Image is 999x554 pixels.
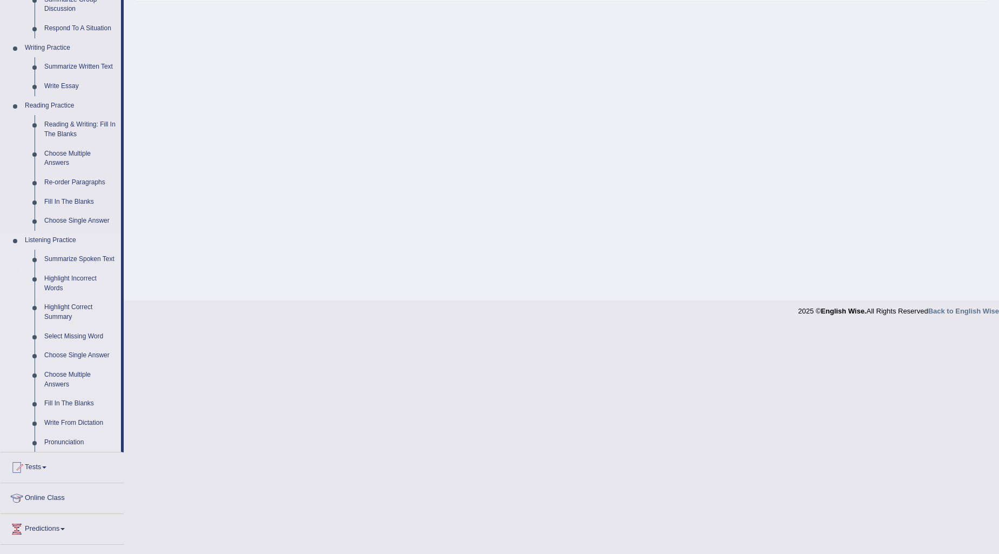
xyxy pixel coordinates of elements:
[39,144,121,173] a: Choose Multiple Answers
[1,483,124,510] a: Online Class
[39,19,121,38] a: Respond To A Situation
[20,231,121,250] a: Listening Practice
[39,115,121,144] a: Reading & Writing: Fill In The Blanks
[1,514,124,541] a: Predictions
[39,346,121,365] a: Choose Single Answer
[39,269,121,298] a: Highlight Incorrect Words
[39,365,121,394] a: Choose Multiple Answers
[39,192,121,212] a: Fill In The Blanks
[39,298,121,326] a: Highlight Correct Summary
[39,327,121,346] a: Select Missing Word
[39,57,121,77] a: Summarize Written Text
[20,38,121,58] a: Writing Practice
[928,307,999,315] a: Back to English Wise
[20,96,121,116] a: Reading Practice
[798,301,999,316] div: 2025 © All Rights Reserved
[39,211,121,231] a: Choose Single Answer
[39,433,121,452] a: Pronunciation
[39,413,121,433] a: Write From Dictation
[39,250,121,269] a: Summarize Spoken Text
[1,452,124,479] a: Tests
[39,173,121,192] a: Re-order Paragraphs
[821,307,866,315] strong: English Wise.
[39,77,121,96] a: Write Essay
[39,394,121,413] a: Fill In The Blanks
